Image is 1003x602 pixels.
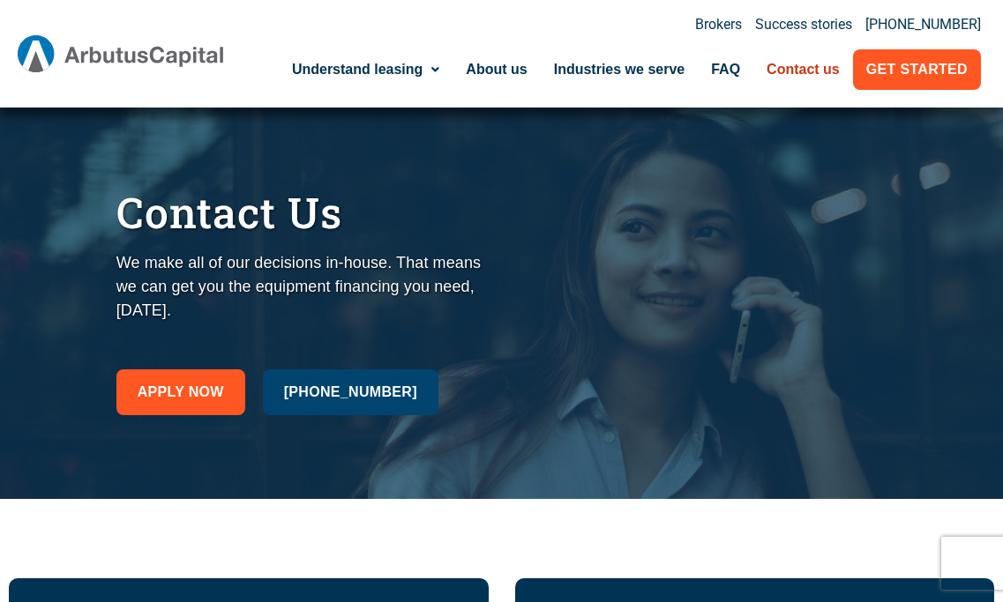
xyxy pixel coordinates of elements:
a: Success stories [755,18,852,32]
a: About us [453,49,540,90]
a: Get Started [853,49,981,90]
a: [PHONE_NUMBER] [865,18,981,32]
span: Apply now [138,380,224,405]
a: Understand leasing [279,49,453,90]
a: [PHONE_NUMBER] [263,369,438,415]
a: Brokers [695,18,742,32]
a: Industries we serve [541,49,699,90]
span: [PHONE_NUMBER] [284,380,417,405]
a: Apply now [116,369,245,415]
h1: Contact Us [116,191,493,234]
a: FAQ [698,49,753,90]
a: Contact us [753,49,853,90]
p: We make all of our decisions in-house. That means we can get you the equipment financing you need... [116,251,493,323]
